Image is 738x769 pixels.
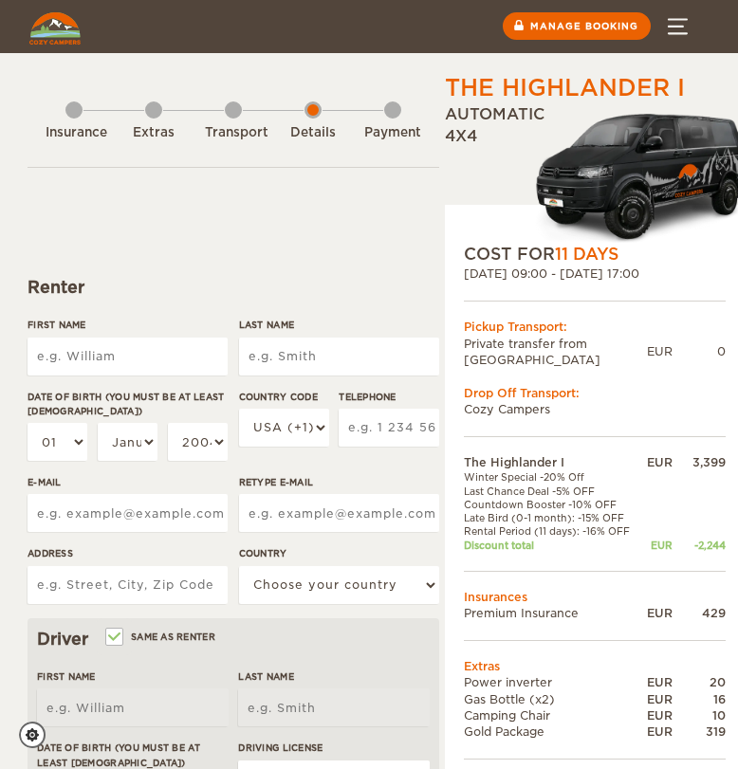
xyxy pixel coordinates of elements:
label: Country [239,546,439,560]
div: 429 [673,605,726,621]
label: Date of birth (You must be at least [DEMOGRAPHIC_DATA]) [28,390,228,419]
td: Gold Package [464,723,641,740]
td: Winter Special -20% Off [464,470,641,484]
input: Same as renter [107,632,120,645]
input: e.g. Smith [239,338,439,375]
td: Rental Period (11 days): -16% OFF [464,524,641,538]
label: Same as renter [107,628,215,646]
div: Payment [364,124,421,142]
div: Driver [37,628,430,650]
div: Details [285,124,341,142]
div: 10 [673,707,726,723]
div: EUR [641,691,673,707]
td: Cozy Campers [464,401,726,417]
div: COST FOR [464,243,726,265]
input: e.g. Street, City, Zip Code [28,566,228,604]
div: Extras [125,124,182,142]
label: E-mail [28,475,228,489]
input: e.g. Smith [238,688,430,726]
input: e.g. example@example.com [239,494,439,532]
div: 20 [673,674,726,690]
input: e.g. 1 234 567 890 [339,409,439,447]
label: First Name [37,669,229,684]
span: 11 Days [555,245,618,264]
div: 3,399 [673,454,726,470]
input: e.g. William [28,338,228,375]
div: Insurance [46,124,102,142]
label: Retype E-mail [239,475,439,489]
div: EUR [641,674,673,690]
div: EUR [641,539,673,552]
div: EUR [641,723,673,740]
label: Driving License [238,741,430,755]
div: Transport [205,124,262,142]
td: Discount total [464,539,641,552]
img: Cozy Campers [29,12,81,45]
td: Camping Chair [464,707,641,723]
input: e.g. William [37,688,229,726]
td: Private transfer from [GEOGRAPHIC_DATA] [464,336,647,368]
div: 16 [673,691,726,707]
td: Last Chance Deal -5% OFF [464,485,641,498]
a: Manage booking [503,12,651,40]
div: 319 [673,723,726,740]
label: Country Code [239,390,329,404]
label: Address [28,546,228,560]
div: Renter [28,276,439,299]
label: Last Name [239,318,439,332]
label: First Name [28,318,228,332]
label: Telephone [339,390,439,404]
div: The Highlander I [445,72,685,104]
td: Countdown Booster -10% OFF [464,498,641,511]
td: Late Bird (0-1 month): -15% OFF [464,511,641,524]
div: [DATE] 09:00 - [DATE] 17:00 [464,265,726,282]
div: -2,244 [673,539,726,552]
div: Drop Off Transport: [464,385,726,401]
td: Gas Bottle (x2) [464,691,641,707]
label: Last Name [238,669,430,684]
td: The Highlander I [464,454,641,470]
div: EUR [641,605,673,621]
a: Cookie settings [19,722,58,748]
div: 0 [673,343,726,359]
td: Premium Insurance [464,605,641,621]
td: Insurances [464,589,726,605]
td: Extras [464,658,726,674]
div: Pickup Transport: [464,319,726,335]
div: EUR [641,707,673,723]
input: e.g. example@example.com [28,494,228,532]
div: EUR [647,343,673,359]
div: EUR [641,454,673,470]
td: Power inverter [464,674,641,690]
